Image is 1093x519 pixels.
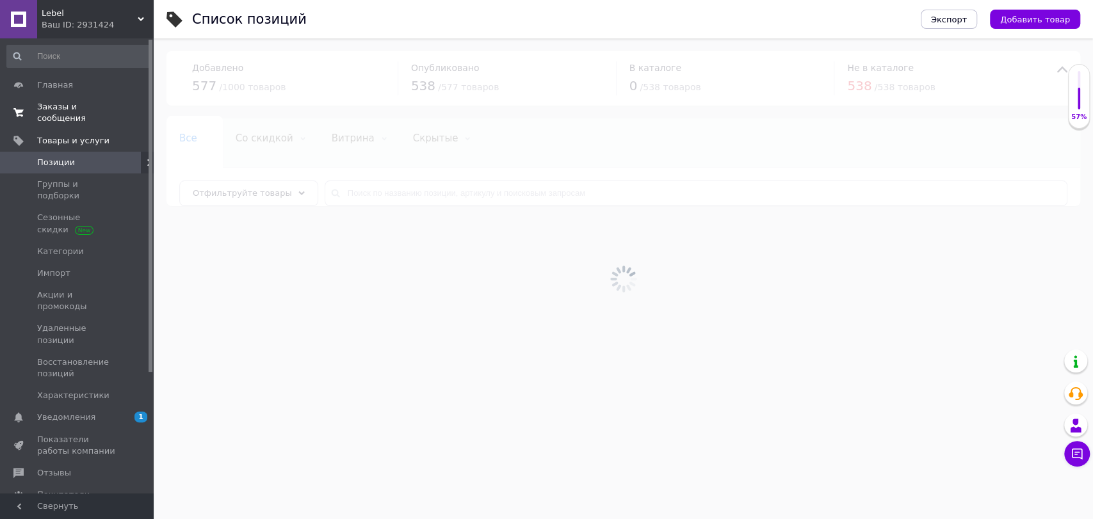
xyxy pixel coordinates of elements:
div: Список позиций [192,13,307,26]
span: Покупатели [37,489,90,500]
span: Отзывы [37,467,71,479]
span: Lebel [42,8,138,19]
span: Сезонные скидки [37,212,118,235]
span: Заказы и сообщения [37,101,118,124]
button: Экспорт [921,10,977,29]
span: Главная [37,79,73,91]
span: Категории [37,246,84,257]
input: Поиск [6,45,150,68]
div: 57% [1069,113,1089,122]
span: Добавить товар [1000,15,1070,24]
span: Характеристики [37,390,109,401]
span: Показатели работы компании [37,434,118,457]
span: Товары и услуги [37,135,109,147]
span: Позиции [37,157,75,168]
span: 1 [134,411,147,422]
span: Импорт [37,267,70,279]
span: Группы и подборки [37,179,118,202]
span: Экспорт [931,15,967,24]
button: Чат с покупателем [1064,441,1090,467]
span: Восстановление позиций [37,356,118,379]
button: Добавить товар [990,10,1080,29]
span: Удаленные позиции [37,323,118,346]
div: Ваш ID: 2931424 [42,19,154,31]
span: Уведомления [37,411,95,423]
span: Акции и промокоды [37,289,118,312]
